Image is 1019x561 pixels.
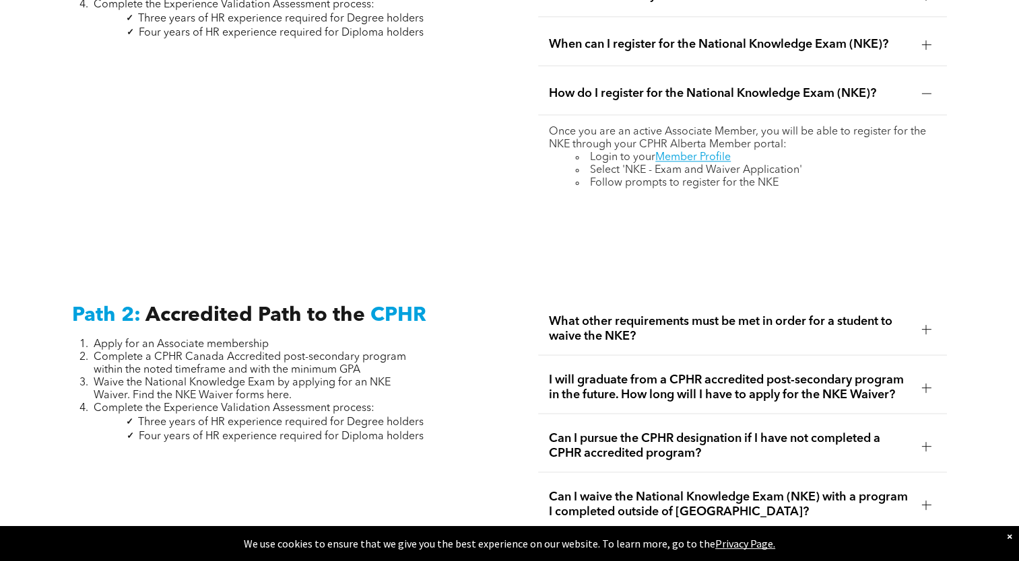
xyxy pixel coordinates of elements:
span: CPHR [370,305,426,326]
span: Three years of HR experience required for Degree holders [138,417,424,428]
span: Complete a CPHR Canada Accredited post-secondary program within the noted timeframe and with the ... [94,352,406,375]
span: When can I register for the National Knowledge Exam (NKE)? [549,37,911,52]
span: Can I waive the National Knowledge Exam (NKE) with a program I completed outside of [GEOGRAPHIC_D... [549,490,911,519]
li: Follow prompts to register for the NKE [576,177,936,190]
span: Accredited Path to the [145,305,365,326]
span: What other requirements must be met in order for a student to waive the NKE? [549,314,911,344]
div: Dismiss notification [1007,529,1012,543]
li: Login to your [576,151,936,164]
span: Waive the National Knowledge Exam by applying for an NKE Waiver. Find the NKE Waiver forms here. [94,377,391,401]
span: Path 2: [72,305,141,326]
span: I will graduate from a CPHR accredited post-secondary program in the future. How long will I have... [549,373,911,402]
span: How do I register for the National Knowledge Exam (NKE)? [549,86,911,101]
span: Three years of HR experience required for Degree holders [138,13,424,24]
li: Select 'NKE - Exam and Waiver Application' [576,164,936,177]
a: Member Profile [655,152,731,163]
p: Once you are an active Associate Member, you will be able to register for the NKE through your CP... [549,126,936,151]
span: Four years of HR experience required for Diploma holders [139,28,424,38]
span: Four years of HR experience required for Diploma holders [139,431,424,442]
a: Privacy Page. [715,537,775,550]
span: Can I pursue the CPHR designation if I have not completed a CPHR accredited program? [549,431,911,461]
span: Complete the Experience Validation Assessment process: [94,403,374,414]
span: Apply for an Associate membership [94,339,269,350]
